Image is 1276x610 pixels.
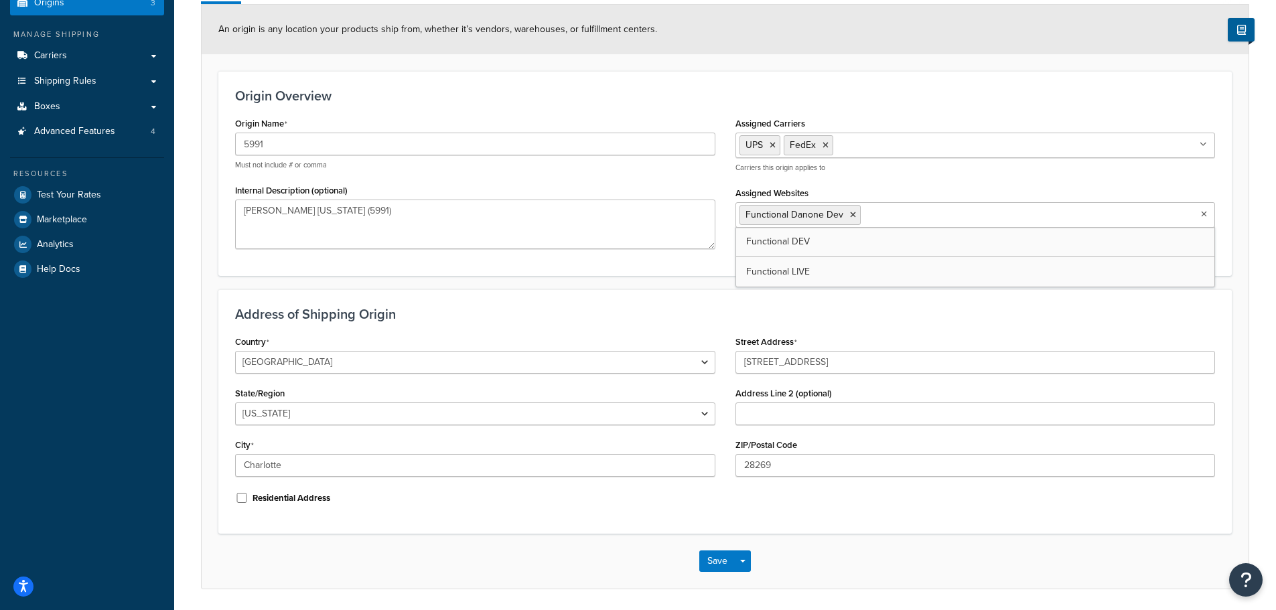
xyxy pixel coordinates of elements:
label: Country [235,337,269,348]
label: ZIP/Postal Code [735,440,797,450]
a: Advanced Features4 [10,119,164,144]
span: Carriers [34,50,67,62]
span: Functional LIVE [746,264,810,279]
a: Analytics [10,232,164,256]
span: Advanced Features [34,126,115,137]
label: Address Line 2 (optional) [735,388,832,398]
span: Marketplace [37,214,87,226]
label: Internal Description (optional) [235,185,348,196]
label: Street Address [735,337,797,348]
label: State/Region [235,388,285,398]
span: Shipping Rules [34,76,96,87]
textarea: [PERSON_NAME] [US_STATE] (5991) [235,200,715,249]
div: Resources [10,168,164,179]
span: FedEx [790,138,816,152]
p: Must not include # or comma [235,160,715,170]
a: Functional LIVE [736,257,1215,287]
li: Advanced Features [10,119,164,144]
a: Shipping Rules [10,69,164,94]
label: Assigned Carriers [735,119,805,129]
div: Manage Shipping [10,29,164,40]
a: Carriers [10,44,164,68]
span: Boxes [34,101,60,112]
a: Test Your Rates [10,183,164,207]
a: Functional DEV [736,227,1215,256]
label: City [235,440,254,451]
button: Show Help Docs [1228,18,1255,42]
p: Carriers this origin applies to [735,163,1216,173]
label: Residential Address [253,492,330,504]
button: Save [699,550,735,572]
span: 4 [151,126,155,137]
h3: Address of Shipping Origin [235,307,1215,321]
span: Help Docs [37,264,80,275]
span: Functional DEV [746,234,810,248]
span: Functional Danone Dev [746,208,843,222]
h3: Origin Overview [235,88,1215,103]
a: Boxes [10,94,164,119]
span: Analytics [37,239,74,250]
button: Open Resource Center [1229,563,1263,597]
span: Test Your Rates [37,189,101,201]
label: Origin Name [235,119,287,129]
span: An origin is any location your products ship from, whether it’s vendors, warehouses, or fulfillme... [218,22,657,36]
a: Marketplace [10,208,164,232]
label: Assigned Websites [735,188,808,198]
span: UPS [746,138,763,152]
a: Help Docs [10,257,164,281]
